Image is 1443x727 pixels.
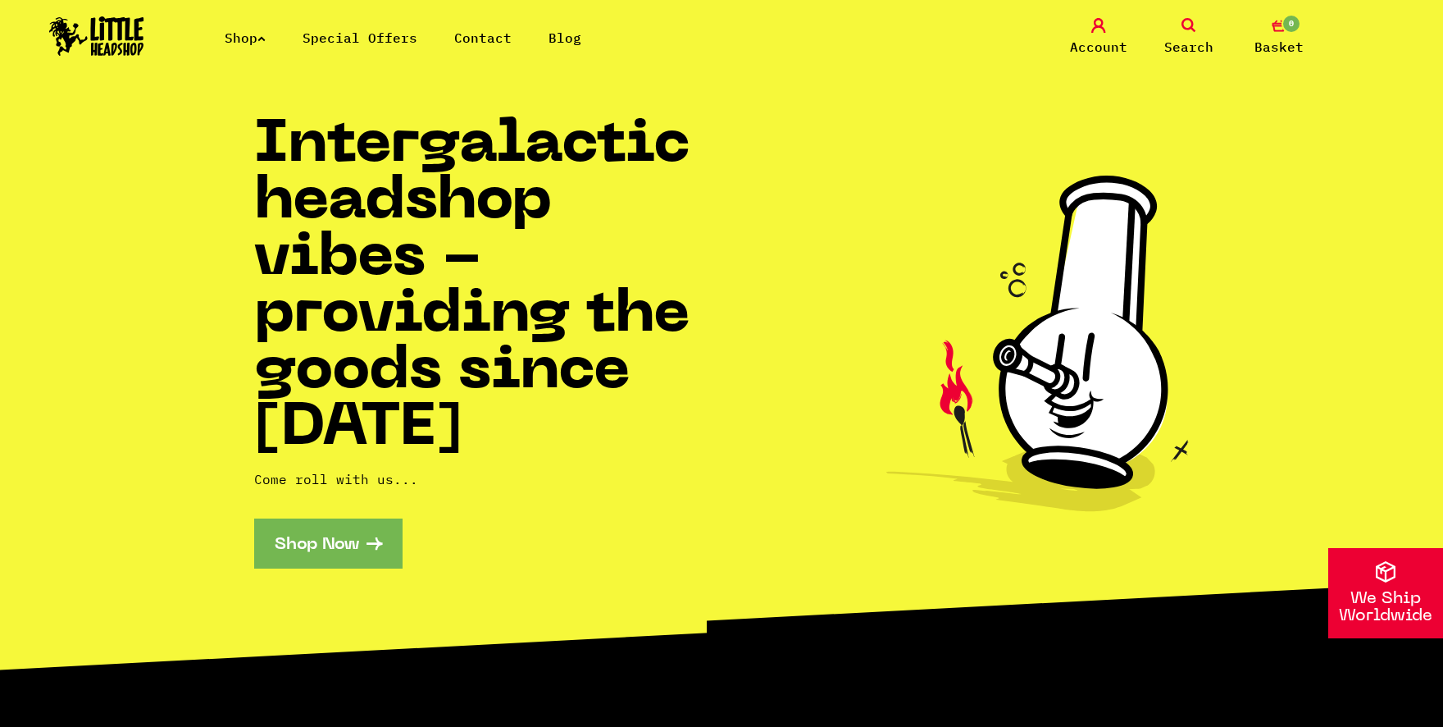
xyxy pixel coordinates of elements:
[254,519,403,569] a: Shop Now
[1238,18,1320,57] a: 0 Basket
[549,30,581,46] a: Blog
[225,30,266,46] a: Shop
[1070,37,1127,57] span: Account
[1148,18,1230,57] a: Search
[49,16,144,56] img: Little Head Shop Logo
[1254,37,1304,57] span: Basket
[303,30,417,46] a: Special Offers
[254,118,721,458] h1: Intergalactic headshop vibes - providing the goods since [DATE]
[454,30,512,46] a: Contact
[1281,14,1301,34] span: 0
[1328,591,1443,625] p: We Ship Worldwide
[254,469,721,489] p: Come roll with us...
[1164,37,1213,57] span: Search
